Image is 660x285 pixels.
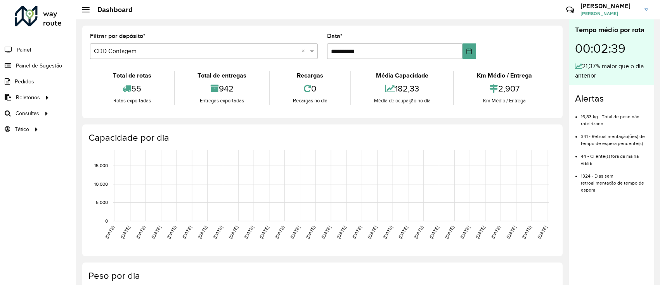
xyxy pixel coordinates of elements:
[575,62,648,80] div: 21,37% maior que o dia anterior
[88,270,555,282] h4: Peso por dia
[177,80,268,97] div: 942
[15,78,34,86] span: Pedidos
[580,2,639,10] h3: [PERSON_NAME]
[397,225,409,240] text: [DATE]
[166,225,177,240] text: [DATE]
[456,97,553,105] div: Km Médio / Entrega
[353,80,452,97] div: 182,33
[212,225,223,240] text: [DATE]
[580,10,639,17] span: [PERSON_NAME]
[289,225,301,240] text: [DATE]
[413,225,424,240] text: [DATE]
[581,107,648,127] li: 16,83 kg - Total de peso não roteirizado
[320,225,331,240] text: [DATE]
[177,97,268,105] div: Entregas exportadas
[16,109,39,117] span: Consultas
[581,147,648,167] li: 44 - Cliente(s) fora da malha viária
[456,80,553,97] div: 2,907
[327,31,343,41] label: Data
[105,218,108,223] text: 0
[88,132,555,143] h4: Capacidade por dia
[90,31,146,41] label: Filtrar por depósito
[16,62,62,70] span: Painel de Sugestão
[575,25,648,35] div: Tempo médio por rota
[475,225,486,240] text: [DATE]
[92,71,172,80] div: Total de rotas
[351,225,362,240] text: [DATE]
[536,225,547,240] text: [DATE]
[301,47,308,56] span: Clear all
[228,225,239,240] text: [DATE]
[90,5,133,14] h2: Dashboard
[177,71,268,80] div: Total de entregas
[463,43,476,59] button: Choose Date
[92,97,172,105] div: Rotas exportadas
[456,71,553,80] div: Km Médio / Entrega
[120,225,131,240] text: [DATE]
[428,225,440,240] text: [DATE]
[17,46,31,54] span: Painel
[336,225,347,240] text: [DATE]
[575,35,648,62] div: 00:02:39
[197,225,208,240] text: [DATE]
[15,125,29,133] span: Tático
[96,200,108,205] text: 5,000
[459,225,471,240] text: [DATE]
[181,225,192,240] text: [DATE]
[353,71,452,80] div: Média Capacidade
[382,225,393,240] text: [DATE]
[353,97,452,105] div: Média de ocupação no dia
[92,80,172,97] div: 55
[575,93,648,104] h4: Alertas
[274,225,285,240] text: [DATE]
[272,71,348,80] div: Recargas
[272,80,348,97] div: 0
[94,163,108,168] text: 15,000
[16,93,40,102] span: Relatórios
[581,127,648,147] li: 341 - Retroalimentação(ões) de tempo de espera pendente(s)
[521,225,532,240] text: [DATE]
[151,225,162,240] text: [DATE]
[444,225,455,240] text: [DATE]
[258,225,270,240] text: [DATE]
[367,225,378,240] text: [DATE]
[272,97,348,105] div: Recargas no dia
[305,225,316,240] text: [DATE]
[581,167,648,193] li: 1324 - Dias sem retroalimentação de tempo de espera
[135,225,146,240] text: [DATE]
[506,225,517,240] text: [DATE]
[94,181,108,187] text: 10,000
[490,225,501,240] text: [DATE]
[104,225,115,240] text: [DATE]
[562,2,579,18] a: Contato Rápido
[243,225,255,240] text: [DATE]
